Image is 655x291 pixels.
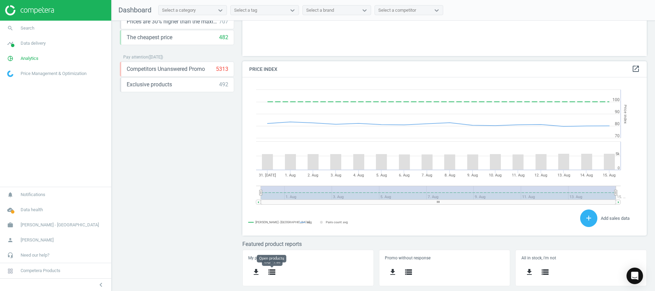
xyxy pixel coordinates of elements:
[512,173,525,177] tspan: 11. Aug
[445,173,455,177] tspan: 8. Aug
[612,97,620,102] text: 100
[4,37,17,50] i: timeline
[585,214,593,222] i: add
[219,18,228,25] div: 707
[216,65,228,73] div: 5313
[558,173,570,177] tspan: 13. Aug
[616,152,620,156] text: 5k
[331,173,341,177] tspan: 3. Aug
[21,192,45,198] span: Notifications
[268,268,276,276] i: storage
[4,188,17,201] i: notifications
[404,268,413,276] i: storage
[4,218,17,231] i: work
[617,195,625,199] tspan: 15. …
[603,173,616,177] tspan: 15. Aug
[127,81,172,88] span: Exclusive products
[123,55,148,60] span: Pay attention
[541,268,549,276] i: storage
[118,6,151,14] span: Dashboard
[21,222,99,228] span: [PERSON_NAME] - [GEOGRAPHIC_DATA]
[21,237,54,243] span: [PERSON_NAME]
[257,255,286,262] div: Open products
[127,34,172,41] span: The cheapest price
[615,121,620,126] text: 80
[4,249,17,262] i: headset_mic
[376,173,387,177] tspan: 5. Aug
[4,203,17,216] i: cloud_done
[242,61,647,77] h4: Price Index
[21,55,38,62] span: Analytics
[127,65,205,73] span: Competitors Unanswered Promo
[623,105,628,123] tspan: Price Index
[21,40,46,46] span: Data delivery
[306,7,334,13] div: Select a brand
[234,7,257,13] div: Select a tag
[525,268,533,276] i: get_app
[601,216,630,221] span: Add sales data
[353,173,364,177] tspan: 4. Aug
[489,173,502,177] tspan: 10. Aug
[378,7,416,13] div: Select a competitor
[632,65,640,73] i: open_in_new
[21,25,34,31] span: Search
[259,173,276,177] tspan: 31. [DATE]
[385,264,401,280] button: get_app
[580,173,593,177] tspan: 14. Aug
[401,264,416,280] button: storage
[537,264,553,280] button: storage
[92,280,110,289] button: chevron_left
[422,173,432,177] tspan: 7. Aug
[467,173,478,177] tspan: 9. Aug
[308,173,318,177] tspan: 2. Aug
[127,18,219,25] span: Prices are 30% higher than the maximal
[399,173,410,177] tspan: 6. Aug
[521,264,537,280] button: get_app
[148,55,163,60] span: ( [DATE] )
[264,264,280,280] button: storage
[615,109,620,114] text: 90
[307,220,312,224] tspan: avg
[385,256,504,260] h5: Promo without response
[285,173,296,177] tspan: 1. Aug
[5,5,54,15] img: ajHJNr6hYgQAAAAASUVORK5CYII=
[21,71,87,77] span: Price Management & Optimization
[521,256,641,260] h5: All in stock, i'm not
[248,264,264,280] button: get_app
[389,268,397,276] i: get_app
[4,234,17,247] i: person
[4,22,17,35] i: search
[4,52,17,65] i: pie_chart_outlined
[580,209,597,227] button: add
[7,71,13,77] img: wGWNvw8QSZomAAAAABJRU5ErkJggg==
[255,221,310,224] tspan: [PERSON_NAME] - [GEOGRAPHIC_DATA]
[615,133,620,138] text: 70
[21,268,60,274] span: Competera Products
[242,241,647,247] h3: Featured product reports
[618,166,620,170] text: 0
[248,256,368,260] h5: My product in stock
[162,7,196,13] div: Select a category
[326,220,348,224] tspan: Pairs count: avg
[219,34,228,41] div: 482
[21,252,49,258] span: Need our help?
[632,65,640,74] a: open_in_new
[252,268,260,276] i: get_app
[219,81,228,88] div: 492
[627,268,643,284] div: Open Intercom Messenger
[21,207,43,213] span: Data health
[535,173,547,177] tspan: 12. Aug
[97,281,105,289] i: chevron_left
